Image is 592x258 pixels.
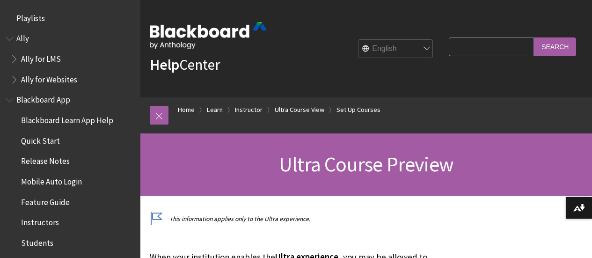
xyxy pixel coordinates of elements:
[150,214,444,223] p: This information applies only to the Ultra experience.
[21,112,113,125] span: Blackboard Learn App Help
[21,215,59,228] span: Instructors
[21,174,82,186] span: Mobile Auto Login
[534,37,576,56] input: Search
[16,10,45,23] span: Playlists
[336,104,380,116] a: Set Up Courses
[150,22,267,49] img: Blackboard by Anthology
[207,104,223,116] a: Learn
[21,72,77,84] span: Ally for Websites
[150,55,179,74] strong: Help
[16,92,70,105] span: Blackboard App
[6,10,135,26] nav: Book outline for Playlists
[16,31,29,44] span: Ally
[279,151,453,177] span: Ultra Course Preview
[150,55,220,74] a: HelpCenter
[358,40,433,59] select: Site Language Selector
[21,133,60,146] span: Quick Start
[178,104,195,116] a: Home
[235,104,263,116] a: Instructor
[21,154,70,166] span: Release Notes
[21,235,53,248] span: Students
[6,31,135,88] nav: Book outline for Anthology Ally Help
[275,104,324,116] a: Ultra Course View
[21,194,70,207] span: Feature Guide
[21,51,61,64] span: Ally for LMS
